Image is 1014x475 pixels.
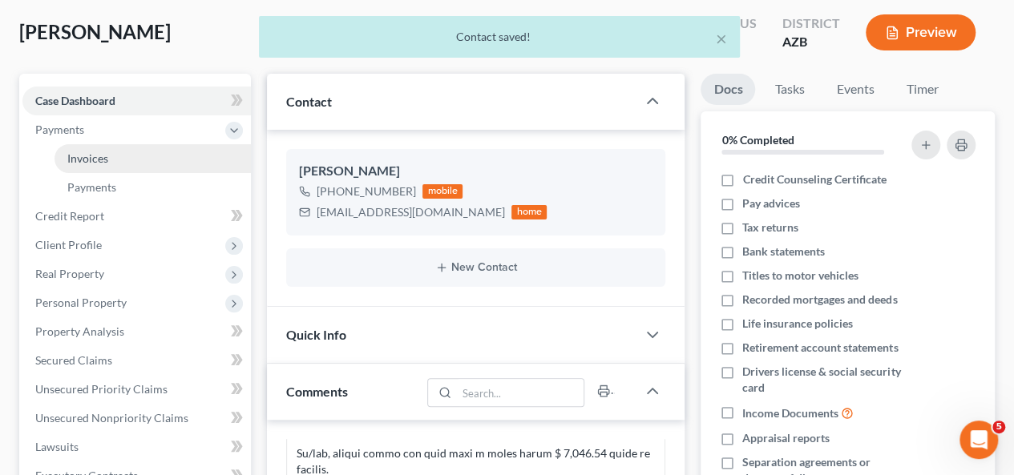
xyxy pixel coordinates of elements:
div: home [511,205,547,219]
span: Secured Claims [35,353,112,367]
span: Unsecured Nonpriority Claims [35,411,188,425]
span: Credit Counseling Certificate [742,171,886,187]
div: mobile [422,184,463,199]
a: Credit Report [22,202,251,231]
span: Payments [67,180,116,194]
a: Payments [55,173,251,202]
span: Tax returns [742,219,798,235]
a: Lawsuits [22,433,251,461]
span: 5 [992,421,1005,433]
span: Titles to motor vehicles [742,268,858,284]
span: Unsecured Priority Claims [35,382,168,396]
div: Status [709,14,757,33]
span: Pay advices [742,195,800,211]
span: Income Documents [742,405,838,421]
div: Contact saved! [272,29,727,45]
a: Tasks [762,74,817,105]
button: × [716,29,727,48]
input: Search... [457,379,584,406]
iframe: Intercom live chat [959,421,998,459]
span: Client Profile [35,238,102,252]
button: New Contact [299,261,652,274]
a: Secured Claims [22,346,251,375]
span: Life insurance policies [742,316,853,332]
span: Invoices [67,151,108,165]
span: Property Analysis [35,324,124,338]
span: Payments [35,123,84,136]
button: Preview [866,14,976,50]
span: Lawsuits [35,440,79,453]
span: Retirement account statements [742,340,898,356]
span: Bank statements [742,244,825,260]
div: [PERSON_NAME] [299,162,652,181]
a: Timer [893,74,951,105]
strong: 0% Completed [721,133,794,147]
a: Property Analysis [22,317,251,346]
div: [EMAIL_ADDRESS][DOMAIN_NAME] [317,204,505,220]
span: Case Dashboard [35,94,115,107]
a: Docs [701,74,755,105]
span: Comments [286,384,348,399]
span: Appraisal reports [742,430,830,446]
div: Chapter [625,14,684,33]
span: Credit Report [35,209,104,223]
span: Recorded mortgages and deeds [742,292,897,308]
span: Personal Property [35,296,127,309]
a: Case Dashboard [22,87,251,115]
div: [PHONE_NUMBER] [317,183,416,199]
a: Events [823,74,887,105]
span: Contact [286,94,332,109]
span: Real Property [35,267,104,280]
div: District [782,14,840,33]
a: Unsecured Priority Claims [22,375,251,404]
span: Quick Info [286,327,346,342]
a: Unsecured Nonpriority Claims [22,404,251,433]
a: Invoices [55,144,251,173]
span: Drivers license & social security card [742,364,907,396]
